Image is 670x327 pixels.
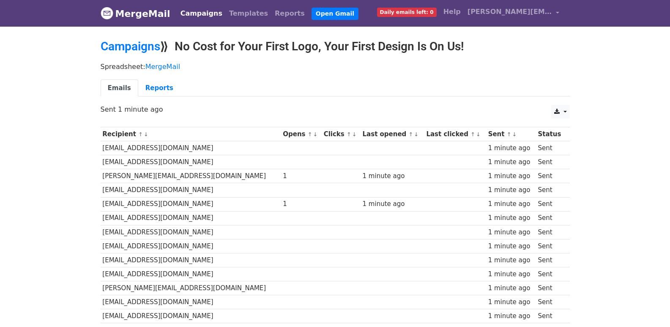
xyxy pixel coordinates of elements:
th: Last clicked [424,127,486,141]
td: [EMAIL_ADDRESS][DOMAIN_NAME] [101,141,281,155]
div: 1 minute ago [488,171,534,181]
a: Emails [101,80,138,97]
td: [EMAIL_ADDRESS][DOMAIN_NAME] [101,225,281,239]
a: ↑ [308,131,312,137]
td: [EMAIL_ADDRESS][DOMAIN_NAME] [101,253,281,267]
td: Sent [536,169,565,183]
span: Daily emails left: 0 [377,8,437,17]
div: 1 minute ago [488,228,534,237]
a: ↓ [313,131,317,137]
a: Templates [226,5,271,22]
td: [EMAIL_ADDRESS][DOMAIN_NAME] [101,239,281,253]
td: [EMAIL_ADDRESS][DOMAIN_NAME] [101,211,281,225]
td: [PERSON_NAME][EMAIL_ADDRESS][DOMAIN_NAME] [101,169,281,183]
td: Sent [536,253,565,267]
div: 1 minute ago [488,185,534,195]
a: [PERSON_NAME][EMAIL_ADDRESS][DOMAIN_NAME] [464,3,563,23]
a: ↑ [507,131,511,137]
a: ↓ [414,131,418,137]
td: Sent [536,267,565,281]
div: 1 minute ago [488,256,534,265]
div: 1 minute ago [488,213,534,223]
td: [EMAIL_ADDRESS][DOMAIN_NAME] [101,183,281,197]
a: ↓ [512,131,517,137]
td: Sent [536,309,565,323]
a: Reports [138,80,180,97]
a: ↑ [409,131,413,137]
img: MergeMail logo [101,7,113,19]
a: Campaigns [101,39,160,53]
div: 1 minute ago [488,283,534,293]
a: ↑ [138,131,143,137]
p: Sent 1 minute ago [101,105,570,114]
a: ↓ [352,131,357,137]
td: Sent [536,197,565,211]
div: 1 [283,171,320,181]
td: Sent [536,295,565,309]
div: 1 minute ago [363,171,422,181]
th: Status [536,127,565,141]
td: Sent [536,141,565,155]
td: Sent [536,281,565,295]
a: Campaigns [177,5,226,22]
a: Open Gmail [312,8,358,20]
td: [EMAIL_ADDRESS][DOMAIN_NAME] [101,155,281,169]
a: Daily emails left: 0 [374,3,440,20]
p: Spreadsheet: [101,62,570,71]
a: ↓ [144,131,148,137]
td: Sent [536,225,565,239]
td: [EMAIL_ADDRESS][DOMAIN_NAME] [101,267,281,281]
a: MergeMail [145,63,180,71]
td: Sent [536,155,565,169]
div: 1 minute ago [488,242,534,251]
div: 1 [283,199,320,209]
div: 1 minute ago [363,199,422,209]
div: 1 minute ago [488,199,534,209]
a: ↓ [476,131,481,137]
iframe: Chat Widget [628,286,670,327]
td: [EMAIL_ADDRESS][DOMAIN_NAME] [101,295,281,309]
span: [PERSON_NAME][EMAIL_ADDRESS][DOMAIN_NAME] [468,7,552,17]
th: Last opened [361,127,424,141]
td: [EMAIL_ADDRESS][DOMAIN_NAME] [101,197,281,211]
td: Sent [536,183,565,197]
a: ↑ [347,131,351,137]
div: 1 minute ago [488,297,534,307]
th: Clicks [322,127,361,141]
div: 1 minute ago [488,269,534,279]
td: Sent [536,211,565,225]
td: [PERSON_NAME][EMAIL_ADDRESS][DOMAIN_NAME] [101,281,281,295]
th: Opens [281,127,321,141]
th: Sent [486,127,536,141]
div: 1 minute ago [488,157,534,167]
th: Recipient [101,127,281,141]
div: 1 minute ago [488,143,534,153]
a: ↑ [470,131,475,137]
h2: ⟫ No Cost for Your First Logo, Your First Design Is On Us! [101,39,570,54]
div: 1 minute ago [488,311,534,321]
a: MergeMail [101,5,170,22]
a: Reports [271,5,308,22]
a: Help [440,3,464,20]
td: [EMAIL_ADDRESS][DOMAIN_NAME] [101,309,281,323]
td: Sent [536,239,565,253]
